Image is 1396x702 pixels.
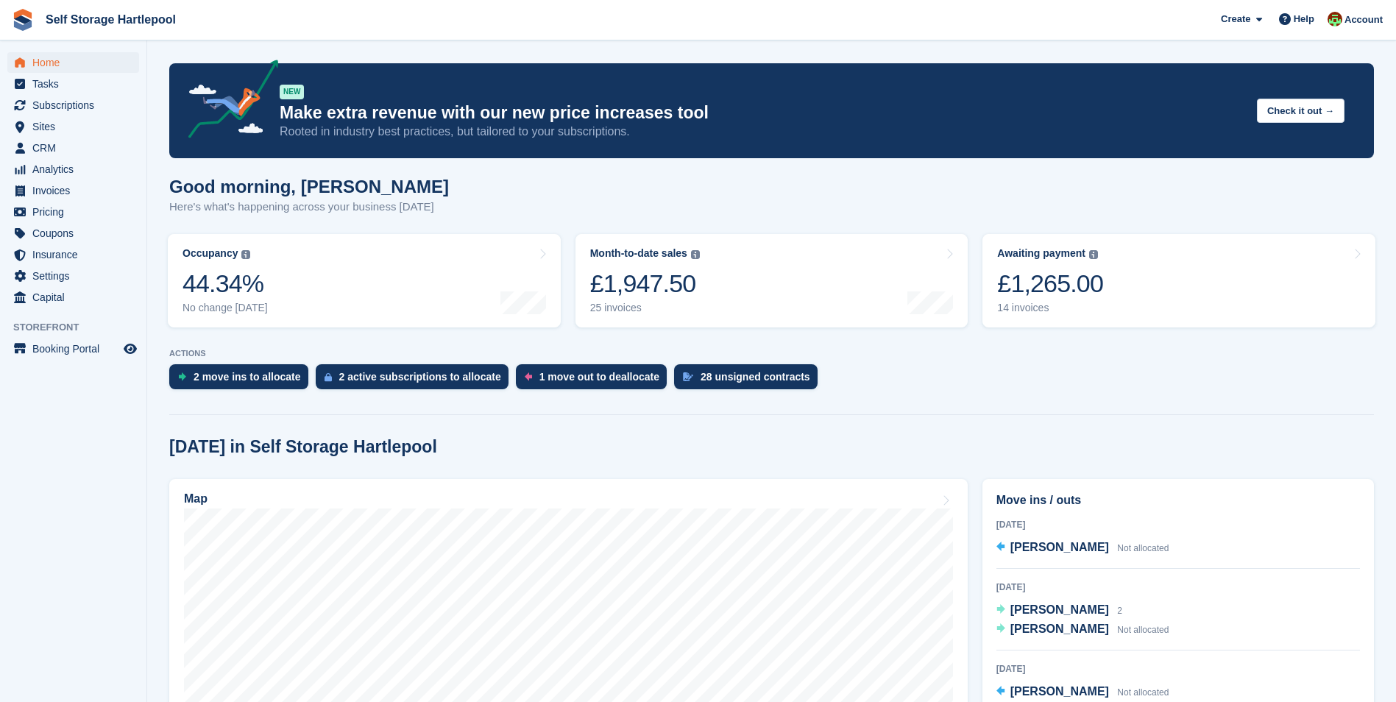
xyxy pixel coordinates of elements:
[32,180,121,201] span: Invoices
[184,492,208,506] h2: Map
[7,180,139,201] a: menu
[1010,623,1109,635] span: [PERSON_NAME]
[7,116,139,137] a: menu
[280,124,1245,140] p: Rooted in industry best practices, but tailored to your subscriptions.
[1117,543,1169,553] span: Not allocated
[280,102,1245,124] p: Make extra revenue with our new price increases tool
[32,287,121,308] span: Capital
[40,7,182,32] a: Self Storage Hartlepool
[7,223,139,244] a: menu
[590,302,700,314] div: 25 invoices
[169,177,449,196] h1: Good morning, [PERSON_NAME]
[996,581,1360,594] div: [DATE]
[982,234,1375,327] a: Awaiting payment £1,265.00 14 invoices
[169,349,1374,358] p: ACTIONS
[7,244,139,265] a: menu
[178,372,186,381] img: move_ins_to_allocate_icon-fdf77a2bb77ea45bf5b3d319d69a93e2d87916cf1d5bf7949dd705db3b84f3ca.svg
[7,202,139,222] a: menu
[121,340,139,358] a: Preview store
[996,539,1169,558] a: [PERSON_NAME] Not allocated
[1257,99,1344,123] button: Check it out →
[1221,12,1250,26] span: Create
[169,437,437,457] h2: [DATE] in Self Storage Hartlepool
[339,371,501,383] div: 2 active subscriptions to allocate
[12,9,34,31] img: stora-icon-8386f47178a22dfd0bd8f6a31ec36ba5ce8667c1dd55bd0f319d3a0aa187defe.svg
[7,287,139,308] a: menu
[1117,606,1122,616] span: 2
[674,364,825,397] a: 28 unsigned contracts
[1117,687,1169,698] span: Not allocated
[1294,12,1314,26] span: Help
[241,250,250,259] img: icon-info-grey-7440780725fd019a000dd9b08b2336e03edf1995a4989e88bcd33f0948082b44.svg
[525,372,532,381] img: move_outs_to_deallocate_icon-f764333ba52eb49d3ac5e1228854f67142a1ed5810a6f6cc68b1a99e826820c5.svg
[32,202,121,222] span: Pricing
[539,371,659,383] div: 1 move out to deallocate
[32,266,121,286] span: Settings
[194,371,301,383] div: 2 move ins to allocate
[997,247,1085,260] div: Awaiting payment
[7,338,139,359] a: menu
[575,234,968,327] a: Month-to-date sales £1,947.50 25 invoices
[996,518,1360,531] div: [DATE]
[701,371,810,383] div: 28 unsigned contracts
[1010,541,1109,553] span: [PERSON_NAME]
[169,364,316,397] a: 2 move ins to allocate
[996,683,1169,702] a: [PERSON_NAME] Not allocated
[683,372,693,381] img: contract_signature_icon-13c848040528278c33f63329250d36e43548de30e8caae1d1a13099fd9432cc5.svg
[183,302,268,314] div: No change [DATE]
[280,85,304,99] div: NEW
[7,52,139,73] a: menu
[691,250,700,259] img: icon-info-grey-7440780725fd019a000dd9b08b2336e03edf1995a4989e88bcd33f0948082b44.svg
[32,95,121,116] span: Subscriptions
[32,159,121,180] span: Analytics
[1010,603,1109,616] span: [PERSON_NAME]
[325,372,332,382] img: active_subscription_to_allocate_icon-d502201f5373d7db506a760aba3b589e785aa758c864c3986d89f69b8ff3...
[32,338,121,359] span: Booking Portal
[168,234,561,327] a: Occupancy 44.34% No change [DATE]
[1344,13,1383,27] span: Account
[32,74,121,94] span: Tasks
[7,138,139,158] a: menu
[516,364,674,397] a: 1 move out to deallocate
[7,266,139,286] a: menu
[13,320,146,335] span: Storefront
[183,247,238,260] div: Occupancy
[996,620,1169,639] a: [PERSON_NAME] Not allocated
[1089,250,1098,259] img: icon-info-grey-7440780725fd019a000dd9b08b2336e03edf1995a4989e88bcd33f0948082b44.svg
[176,60,279,143] img: price-adjustments-announcement-icon-8257ccfd72463d97f412b2fc003d46551f7dbcb40ab6d574587a9cd5c0d94...
[32,223,121,244] span: Coupons
[32,52,121,73] span: Home
[7,74,139,94] a: menu
[590,247,687,260] div: Month-to-date sales
[32,244,121,265] span: Insurance
[996,662,1360,676] div: [DATE]
[1117,625,1169,635] span: Not allocated
[997,302,1103,314] div: 14 invoices
[32,138,121,158] span: CRM
[316,364,516,397] a: 2 active subscriptions to allocate
[7,95,139,116] a: menu
[996,492,1360,509] h2: Move ins / outs
[1010,685,1109,698] span: [PERSON_NAME]
[996,601,1122,620] a: [PERSON_NAME] 2
[590,269,700,299] div: £1,947.50
[1328,12,1342,26] img: Woods Removals
[32,116,121,137] span: Sites
[997,269,1103,299] div: £1,265.00
[169,199,449,216] p: Here's what's happening across your business [DATE]
[7,159,139,180] a: menu
[183,269,268,299] div: 44.34%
